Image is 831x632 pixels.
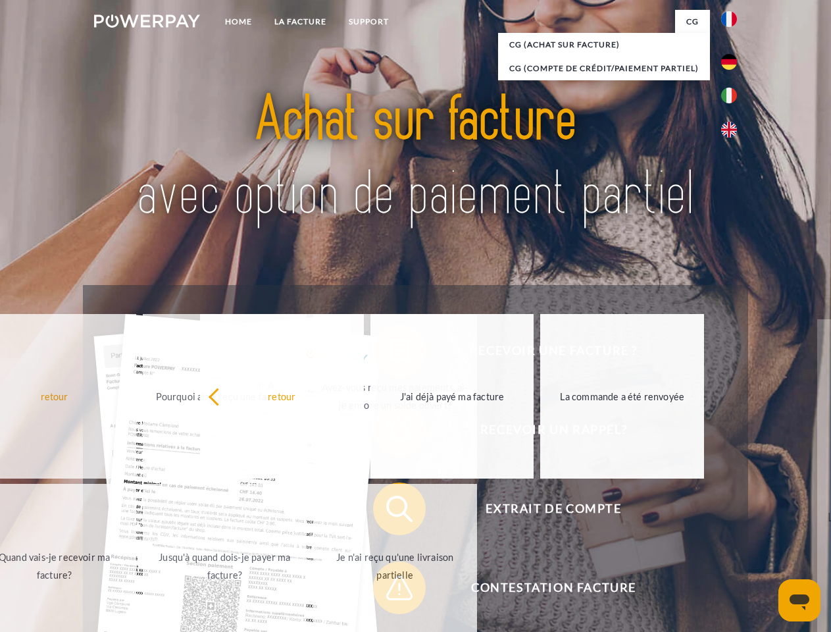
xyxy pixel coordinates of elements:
[378,387,526,405] div: J'ai déjà payé ma facture
[214,10,263,34] a: Home
[126,63,705,252] img: title-powerpay_fr.svg
[721,11,737,27] img: fr
[392,483,715,535] span: Extrait de compte
[373,483,715,535] button: Extrait de compte
[498,57,710,80] a: CG (Compte de crédit/paiement partiel)
[373,562,715,614] button: Contestation Facture
[721,122,737,138] img: en
[675,10,710,34] a: CG
[94,14,200,28] img: logo-powerpay-white.svg
[151,387,299,405] div: Pourquoi ai-je reçu une facture?
[321,548,469,584] div: Je n'ai reçu qu'une livraison partielle
[548,387,696,405] div: La commande a été renvoyée
[778,579,820,621] iframe: Bouton de lancement de la fenêtre de messagerie
[392,562,715,614] span: Contestation Facture
[263,10,338,34] a: LA FACTURE
[208,387,356,405] div: retour
[338,10,400,34] a: Support
[151,548,299,584] div: Jusqu'à quand dois-je payer ma facture?
[498,33,710,57] a: CG (achat sur facture)
[721,54,737,70] img: de
[721,88,737,103] img: it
